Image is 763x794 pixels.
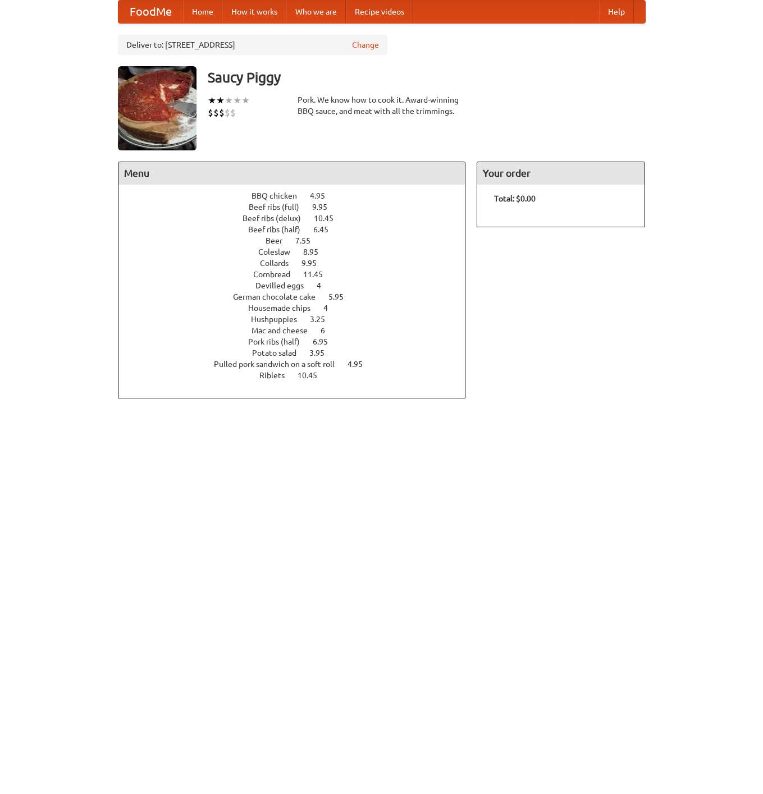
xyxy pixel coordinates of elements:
[248,225,349,234] a: Beef ribs (half) 6.45
[494,194,536,203] b: Total: $0.00
[248,304,349,313] a: Housemade chips 4
[241,94,250,107] li: ★
[252,348,345,357] a: Potato salad 3.95
[298,371,328,380] span: 10.45
[118,66,197,150] img: angular.jpg
[249,203,310,212] span: Beef ribs (full)
[252,348,308,357] span: Potato salad
[216,94,225,107] li: ★
[252,326,319,335] span: Mac and cheese
[323,304,339,313] span: 4
[255,281,342,290] a: Devilled eggs 4
[222,1,286,23] a: How it works
[313,337,339,346] span: 6.95
[225,94,233,107] li: ★
[248,304,322,313] span: Housemade chips
[252,326,346,335] a: Mac and cheese 6
[248,337,311,346] span: Pork ribs (half)
[314,214,345,223] span: 10.45
[251,315,346,324] a: Hushpuppies 3.25
[266,236,294,245] span: Beer
[303,270,334,279] span: 11.45
[266,236,331,245] a: Beer 7.55
[249,203,348,212] a: Beef ribs (full) 9.95
[248,337,349,346] a: Pork ribs (half) 6.95
[328,292,355,301] span: 5.95
[208,94,216,107] li: ★
[303,247,330,256] span: 8.95
[599,1,634,23] a: Help
[301,259,328,268] span: 9.95
[260,259,300,268] span: Collards
[255,281,315,290] span: Devilled eggs
[118,35,387,55] div: Deliver to: [STREET_ADDRESS]
[243,214,312,223] span: Beef ribs (delux)
[310,315,336,324] span: 3.25
[286,1,346,23] a: Who we are
[219,107,225,119] li: $
[118,1,183,23] a: FoodMe
[258,247,339,256] a: Coleslaw 8.95
[248,225,312,234] span: Beef ribs (half)
[309,348,336,357] span: 3.95
[317,281,332,290] span: 4
[253,270,301,279] span: Cornbread
[298,94,466,117] div: Pork. We know how to cook it. Award-winning BBQ sauce, and meat with all the trimmings.
[208,107,213,119] li: $
[118,162,465,185] h4: Menu
[252,191,346,200] a: BBQ chicken 4.95
[313,225,340,234] span: 6.45
[251,315,308,324] span: Hushpuppies
[225,107,230,119] li: $
[214,360,383,369] a: Pulled pork sandwich on a soft roll 4.95
[352,39,379,51] a: Change
[208,66,646,89] h3: Saucy Piggy
[258,247,301,256] span: Coleslaw
[321,326,336,335] span: 6
[260,259,337,268] a: Collards 9.95
[259,371,338,380] a: Riblets 10.45
[295,236,322,245] span: 7.55
[312,203,339,212] span: 9.95
[310,191,336,200] span: 4.95
[259,371,296,380] span: Riblets
[243,214,354,223] a: Beef ribs (delux) 10.45
[214,360,346,369] span: Pulled pork sandwich on a soft roll
[346,1,413,23] a: Recipe videos
[253,270,344,279] a: Cornbread 11.45
[183,1,222,23] a: Home
[233,292,327,301] span: German chocolate cake
[348,360,374,369] span: 4.95
[233,94,241,107] li: ★
[233,292,364,301] a: German chocolate cake 5.95
[230,107,236,119] li: $
[213,107,219,119] li: $
[477,162,645,185] h4: Your order
[252,191,308,200] span: BBQ chicken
